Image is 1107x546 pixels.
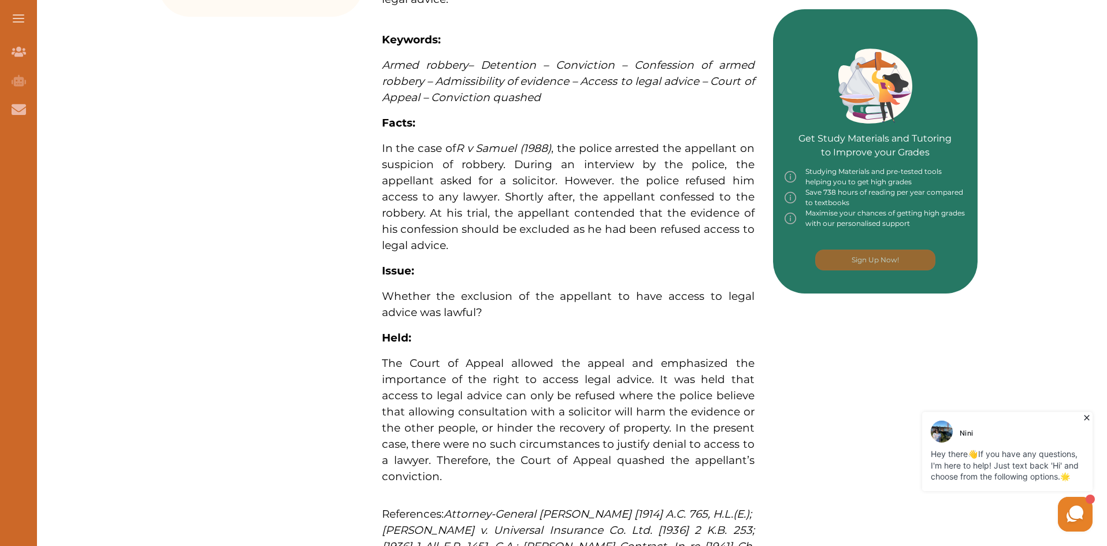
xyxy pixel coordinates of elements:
strong: Facts: [382,116,415,129]
em: Attorney-General [PERSON_NAME] [1914] A.C. 765, H.L.(E.); [444,507,752,521]
div: Studying Materials and pre-tested tools helping you to get high grades [785,166,967,187]
strong: Issue: [382,264,414,277]
iframe: HelpCrunch [830,409,1095,534]
img: info-img [785,187,796,208]
div: Maximise your chances of getting high grades with our personalised support [785,208,967,229]
p: Get Study Materials and Tutoring to Improve your Grades [798,99,952,159]
em: R v Samuel (1988) [456,142,551,155]
img: Green card image [838,49,912,124]
strong: Held: [382,331,411,344]
div: Save 738 hours of reading per year compared to textbooks [785,187,967,208]
button: [object Object] [815,250,935,270]
span: Whether the exclusion of the appellant to have access to legal advice was lawful? [382,289,755,319]
iframe: Reviews Badge Ribbon Widget [787,340,1006,359]
span: The Court of Appeal allowed the appeal and emphasized the importance of the right to access legal... [382,356,755,483]
span: – Detention – Conviction – Confession of armed robbery – Admissibility of evidence – Access to le... [382,58,755,88]
strong: Keywords: [382,33,441,46]
span: Armed robbery [382,58,469,72]
span: In the case of , the police arrested the appellant on suspicion of robbery. During an interview b... [382,142,755,252]
span: References: [382,507,752,521]
p: Sign Up Now! [852,255,899,265]
span: – Court of Appeal – Conviction quashed [382,75,755,104]
img: info-img [785,208,796,229]
img: info-img [785,166,796,187]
